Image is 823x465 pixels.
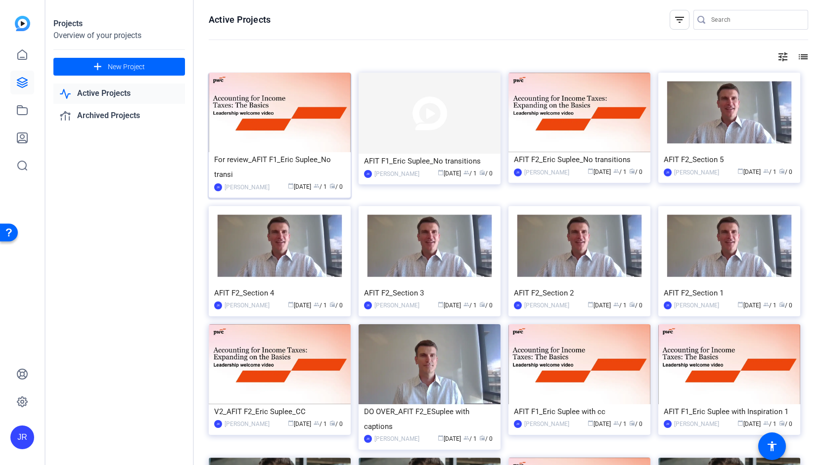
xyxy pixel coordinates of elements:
span: / 0 [779,421,792,427]
span: [DATE] [737,302,761,309]
span: [DATE] [737,169,761,175]
div: [PERSON_NAME] [374,300,419,310]
span: / 0 [629,421,642,427]
input: Search [711,14,800,26]
span: / 0 [329,183,343,190]
span: calendar_today [438,435,444,441]
span: / 1 [463,302,477,309]
mat-icon: accessibility [766,440,778,452]
mat-icon: add [91,61,104,73]
div: V2_AFIT F2_Eric Suplee_CC [214,404,345,419]
span: radio [779,168,785,174]
div: AFIT F2_Section 5 [664,152,795,167]
span: group [314,301,320,307]
span: calendar_today [588,168,594,174]
div: [PERSON_NAME] [524,168,569,177]
span: / 1 [613,421,627,427]
div: JR [214,420,222,428]
div: [PERSON_NAME] [524,300,569,310]
span: [DATE] [438,435,461,442]
div: JR [10,425,34,449]
span: radio [479,301,485,307]
span: / 1 [314,421,327,427]
div: AFIT F1_Eric Suplee with cc [514,404,645,419]
span: [DATE] [737,421,761,427]
span: radio [479,435,485,441]
div: For review_AFIT F1_Eric Suplee_No transi [214,152,345,182]
span: / 1 [763,421,777,427]
span: group [763,420,769,426]
span: group [613,168,619,174]
div: [PERSON_NAME] [374,434,419,444]
span: / 0 [329,302,343,309]
span: / 0 [779,169,792,175]
div: JR [664,169,672,176]
div: AFIT F1_Eric Suplee_No transitions [364,154,495,169]
span: calendar_today [737,168,743,174]
div: JR [364,301,372,309]
span: radio [479,169,485,175]
span: [DATE] [288,183,311,190]
div: AFIT F2_Section 1 [664,286,795,300]
div: Overview of your projects [53,30,185,42]
div: JR [364,435,372,443]
div: AFIT F2_Section 2 [514,286,645,300]
span: [DATE] [588,169,611,175]
div: JR [364,170,372,178]
span: calendar_today [737,420,743,426]
div: Projects [53,18,185,30]
span: calendar_today [588,420,594,426]
span: group [613,301,619,307]
span: / 1 [613,302,627,309]
div: AFIT F2_Eric Suplee_No transitions [514,152,645,167]
span: radio [329,420,335,426]
span: group [314,183,320,189]
span: / 1 [314,302,327,309]
span: radio [779,301,785,307]
h1: Active Projects [209,14,271,26]
span: radio [329,301,335,307]
span: group [314,420,320,426]
span: / 1 [763,169,777,175]
mat-icon: list [796,51,808,63]
div: [PERSON_NAME] [225,419,270,429]
span: [DATE] [438,302,461,309]
span: group [463,435,469,441]
span: New Project [108,62,145,72]
div: [PERSON_NAME] [374,169,419,179]
img: blue-gradient.svg [15,16,30,31]
span: radio [629,301,635,307]
span: / 1 [463,170,477,177]
div: JR [214,183,222,191]
span: / 0 [479,170,493,177]
span: [DATE] [588,302,611,309]
span: / 0 [629,302,642,309]
mat-icon: filter_list [674,14,686,26]
div: [PERSON_NAME] [225,300,270,310]
span: calendar_today [438,301,444,307]
span: group [613,420,619,426]
span: / 0 [629,169,642,175]
span: [DATE] [288,421,311,427]
span: calendar_today [588,301,594,307]
span: group [463,169,469,175]
mat-icon: tune [777,51,789,63]
a: Active Projects [53,84,185,104]
div: AFIT F2_Section 4 [214,286,345,300]
div: AFIT F2_Section 3 [364,286,495,300]
span: calendar_today [288,420,294,426]
span: / 1 [613,169,627,175]
span: radio [329,183,335,189]
span: / 1 [763,302,777,309]
div: [PERSON_NAME] [225,182,270,192]
span: / 0 [329,421,343,427]
span: calendar_today [288,183,294,189]
span: radio [629,420,635,426]
span: [DATE] [438,170,461,177]
div: JR [664,420,672,428]
div: JR [664,301,672,309]
span: radio [629,168,635,174]
div: JR [514,420,522,428]
span: / 1 [463,435,477,442]
span: / 0 [779,302,792,309]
